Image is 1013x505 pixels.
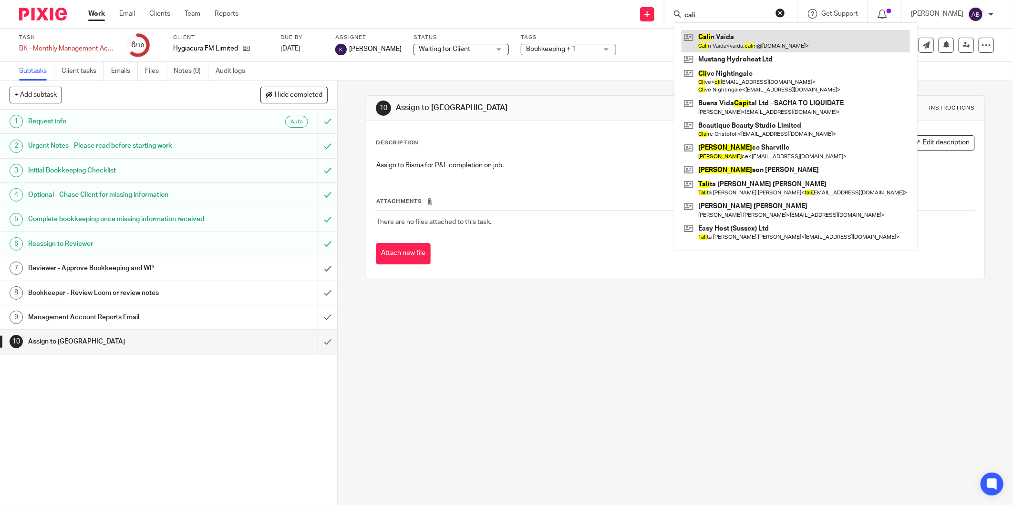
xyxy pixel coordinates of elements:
[149,9,170,19] a: Clients
[280,45,300,52] span: [DATE]
[145,62,166,81] a: Files
[88,9,105,19] a: Work
[28,163,215,178] h1: Initial Bookkeeping Checklist
[968,7,983,22] img: svg%3E
[10,262,23,275] div: 7
[275,91,322,99] span: Hide completed
[28,139,215,153] h1: Urgent Notes - Please read before starting work
[10,286,23,300] div: 8
[19,8,67,20] img: Pixie
[10,237,23,251] div: 6
[28,114,215,129] h1: Request info
[19,62,54,81] a: Subtasks
[376,139,418,147] p: Description
[28,310,215,324] h1: Management Account Reports Email
[335,34,402,41] label: Assignee
[185,9,200,19] a: Team
[285,116,308,128] div: Auto
[349,44,402,54] span: [PERSON_NAME]
[28,212,215,226] h1: Complete bookkeeping once missing information received
[111,62,138,81] a: Emails
[28,261,215,275] h1: Reviewer - Approve Bookkeeping and WP
[376,199,422,204] span: Attachments
[280,34,323,41] label: Due by
[335,44,347,55] img: svg%3E
[10,335,23,348] div: 10
[19,44,114,53] div: BK - Monthly Management Accounts
[376,101,391,116] div: 10
[526,46,576,52] span: Bookkeeping + 1
[683,11,769,20] input: Search
[376,161,974,170] p: Assign to Bisma for P&L completion on job.
[62,62,104,81] a: Client tasks
[10,115,23,128] div: 1
[911,9,963,19] p: [PERSON_NAME]
[10,140,23,153] div: 2
[10,311,23,324] div: 9
[132,40,145,50] div: 6
[19,34,114,41] label: Task
[10,213,23,226] div: 5
[28,334,215,349] h1: Assign to [GEOGRAPHIC_DATA]
[173,34,269,41] label: Client
[260,87,328,103] button: Hide completed
[28,237,215,251] h1: Reassign to Reviewer
[173,44,238,53] p: Hygiacura FM Limited
[521,34,616,41] label: Tags
[10,164,23,177] div: 3
[929,104,975,112] div: Instructions
[908,135,975,151] button: Edit description
[174,62,208,81] a: Notes (0)
[419,46,470,52] span: Waiting for Client
[396,103,696,113] h1: Assign to [GEOGRAPHIC_DATA]
[28,286,215,300] h1: Bookkeeper - Review Loom or review notes
[821,10,858,17] span: Get Support
[10,188,23,202] div: 4
[136,43,145,48] small: /10
[775,8,785,18] button: Clear
[28,188,215,202] h1: Optional - Chase Client for missing information
[413,34,509,41] label: Status
[215,9,238,19] a: Reports
[119,9,135,19] a: Email
[10,87,62,103] button: + Add subtask
[376,219,491,225] span: There are no files attached to this task.
[216,62,252,81] a: Audit logs
[376,243,431,264] button: Attach new file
